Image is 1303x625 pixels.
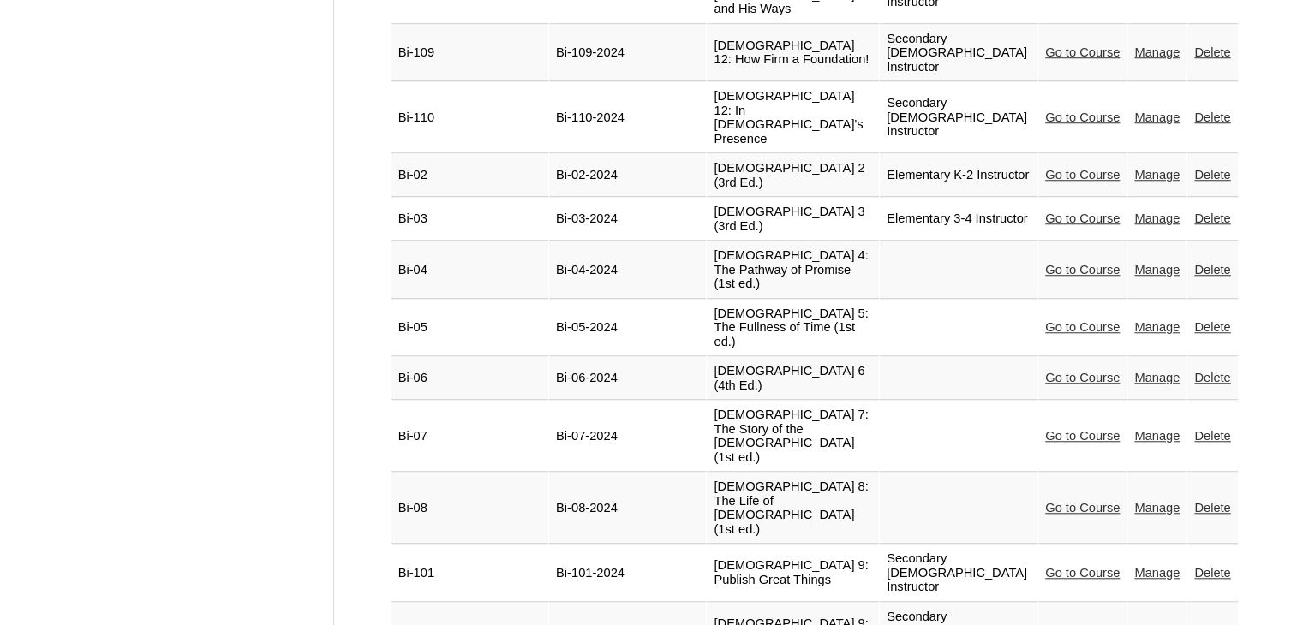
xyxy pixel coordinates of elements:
td: Secondary [DEMOGRAPHIC_DATA] Instructor [880,82,1037,153]
a: Manage [1134,429,1180,443]
td: Bi-05 [391,300,548,357]
td: Bi-03-2024 [549,198,706,241]
td: [DEMOGRAPHIC_DATA] 3 (3rd Ed.) [707,198,879,241]
a: Manage [1134,168,1180,182]
td: Bi-07 [391,401,548,472]
a: Delete [1194,371,1230,384]
td: [DEMOGRAPHIC_DATA] 4: The Pathway of Promise (1st ed.) [707,241,879,299]
a: Delete [1194,566,1230,580]
td: Secondary [DEMOGRAPHIC_DATA] Instructor [880,25,1037,82]
a: Go to Course [1045,211,1120,225]
td: [DEMOGRAPHIC_DATA] 7: The Story of the [DEMOGRAPHIC_DATA] (1st ed.) [707,401,879,472]
a: Delete [1194,429,1230,443]
td: Bi-110 [391,82,548,153]
td: Bi-08-2024 [549,473,706,544]
td: [DEMOGRAPHIC_DATA] 9: Publish Great Things [707,545,879,602]
td: [DEMOGRAPHIC_DATA] 2 (3rd Ed.) [707,154,879,197]
a: Manage [1134,110,1180,124]
a: Go to Course [1045,320,1120,334]
a: Manage [1134,263,1180,277]
a: Manage [1134,320,1180,334]
td: Bi-109-2024 [549,25,706,82]
td: Bi-109 [391,25,548,82]
a: Delete [1194,110,1230,124]
td: [DEMOGRAPHIC_DATA] 6 (4th Ed.) [707,357,879,400]
td: Bi-101 [391,545,548,602]
td: [DEMOGRAPHIC_DATA] 8: The Life of [DEMOGRAPHIC_DATA] (1st ed.) [707,473,879,544]
a: Go to Course [1045,371,1120,384]
a: Manage [1134,45,1180,59]
td: Bi-02-2024 [549,154,706,197]
a: Go to Course [1045,501,1120,515]
a: Delete [1194,501,1230,515]
td: Bi-04 [391,241,548,299]
a: Manage [1134,501,1180,515]
a: Go to Course [1045,566,1120,580]
a: Go to Course [1045,168,1120,182]
a: Go to Course [1045,45,1120,59]
td: Bi-04-2024 [549,241,706,299]
td: [DEMOGRAPHIC_DATA] 5: The Fullness of Time (1st ed.) [707,300,879,357]
a: Go to Course [1045,110,1120,124]
a: Delete [1194,45,1230,59]
td: Elementary K-2 Instructor [880,154,1037,197]
a: Go to Course [1045,429,1120,443]
td: [DEMOGRAPHIC_DATA] 12: How Firm a Foundation! [707,25,879,82]
td: Elementary 3-4 Instructor [880,198,1037,241]
td: Bi-05-2024 [549,300,706,357]
td: Bi-06-2024 [549,357,706,400]
td: Bi-07-2024 [549,401,706,472]
a: Go to Course [1045,263,1120,277]
td: Bi-02 [391,154,548,197]
a: Delete [1194,211,1230,225]
td: Bi-08 [391,473,548,544]
td: [DEMOGRAPHIC_DATA] 12: In [DEMOGRAPHIC_DATA]'s Presence [707,82,879,153]
a: Delete [1194,320,1230,334]
td: Bi-03 [391,198,548,241]
a: Delete [1194,263,1230,277]
td: Secondary [DEMOGRAPHIC_DATA] Instructor [880,545,1037,602]
a: Manage [1134,211,1180,225]
td: Bi-101-2024 [549,545,706,602]
a: Manage [1134,566,1180,580]
a: Delete [1194,168,1230,182]
td: Bi-06 [391,357,548,400]
td: Bi-110-2024 [549,82,706,153]
a: Manage [1134,371,1180,384]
